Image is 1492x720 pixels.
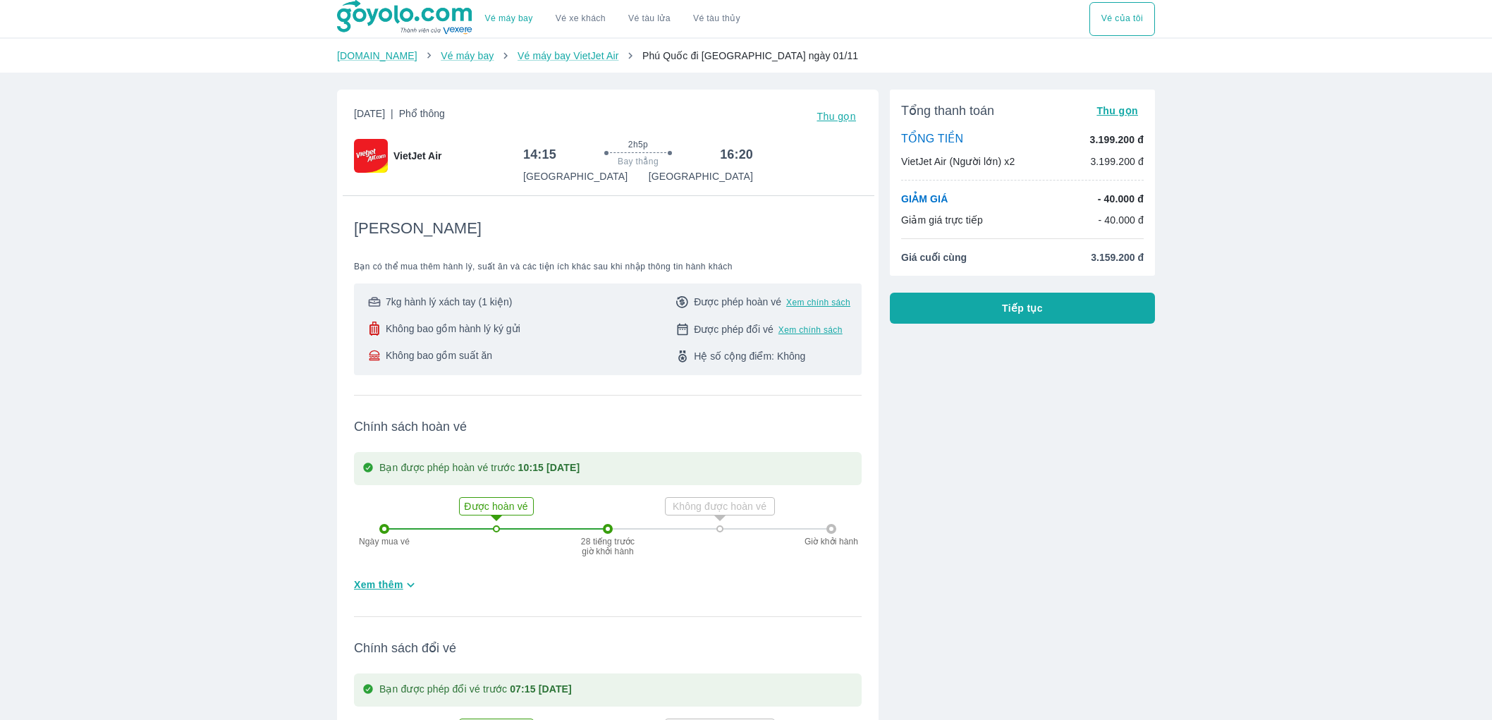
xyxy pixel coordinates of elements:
p: VietJet Air (Người lớn) x2 [901,154,1015,169]
p: - 40.000 đ [1098,192,1144,206]
p: Được hoàn vé [461,499,532,513]
span: Phú Quốc đi [GEOGRAPHIC_DATA] ngày 01/11 [642,50,858,61]
div: choose transportation mode [1089,2,1155,36]
span: Tổng thanh toán [901,102,994,119]
span: 2h5p [628,139,648,150]
span: 3.159.200 đ [1091,250,1144,264]
button: Xem chính sách [786,297,850,308]
strong: 07:15 [DATE] [510,683,572,695]
button: Thu gọn [811,106,862,126]
p: - 40.000 đ [1098,213,1144,227]
h6: 14:15 [523,146,556,163]
span: Không bao gồm suất ăn [386,348,492,362]
a: [DOMAIN_NAME] [337,50,417,61]
a: Vé máy bay VietJet Air [518,50,618,61]
p: Giảm giá trực tiếp [901,213,983,227]
h6: 16:20 [720,146,753,163]
span: Phổ thông [399,108,445,119]
p: [GEOGRAPHIC_DATA] [649,169,753,183]
span: Bay thẳng [618,156,659,167]
span: VietJet Air [393,149,441,163]
a: Vé xe khách [556,13,606,24]
span: Không bao gồm hành lý ký gửi [386,322,520,336]
span: Thu gọn [817,111,856,122]
span: Xem thêm [354,578,403,592]
span: Được phép hoàn vé [694,295,781,309]
button: Vé tàu thủy [682,2,752,36]
p: 28 tiếng trước giờ khởi hành [580,537,636,556]
a: Vé máy bay [441,50,494,61]
span: Tiếp tục [1002,301,1043,315]
span: [DATE] [354,106,445,126]
p: Bạn được phép hoàn vé trước [379,460,580,477]
span: 7kg hành lý xách tay (1 kiện) [386,295,512,309]
span: Hệ số cộng điểm: Không [694,349,805,363]
span: Được phép đổi vé [694,322,773,336]
div: choose transportation mode [474,2,752,36]
p: Ngày mua vé [353,537,416,547]
button: Thu gọn [1091,101,1144,121]
strong: 10:15 [DATE] [518,462,580,473]
button: Tiếp tục [890,293,1155,324]
button: Vé của tôi [1089,2,1155,36]
nav: breadcrumb [337,49,1155,63]
p: [GEOGRAPHIC_DATA] [523,169,628,183]
button: Xem thêm [348,573,424,597]
p: GIẢM GIÁ [901,192,948,206]
p: Không được hoàn vé [667,499,773,513]
a: Vé tàu lửa [617,2,682,36]
span: | [391,108,393,119]
span: [PERSON_NAME] [354,219,482,238]
span: Chính sách hoàn vé [354,418,862,435]
p: Bạn được phép đổi vé trước [379,682,572,698]
p: TỔNG TIỀN [901,132,963,147]
p: 3.199.200 đ [1090,154,1144,169]
button: Xem chính sách [778,324,843,336]
span: Chính sách đổi vé [354,640,862,657]
span: Thu gọn [1096,105,1138,116]
span: Giá cuối cùng [901,250,967,264]
p: 3.199.200 đ [1090,133,1144,147]
p: Giờ khởi hành [800,537,863,547]
a: Vé máy bay [485,13,533,24]
span: Bạn có thể mua thêm hành lý, suất ăn và các tiện ích khác sau khi nhập thông tin hành khách [354,261,862,272]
